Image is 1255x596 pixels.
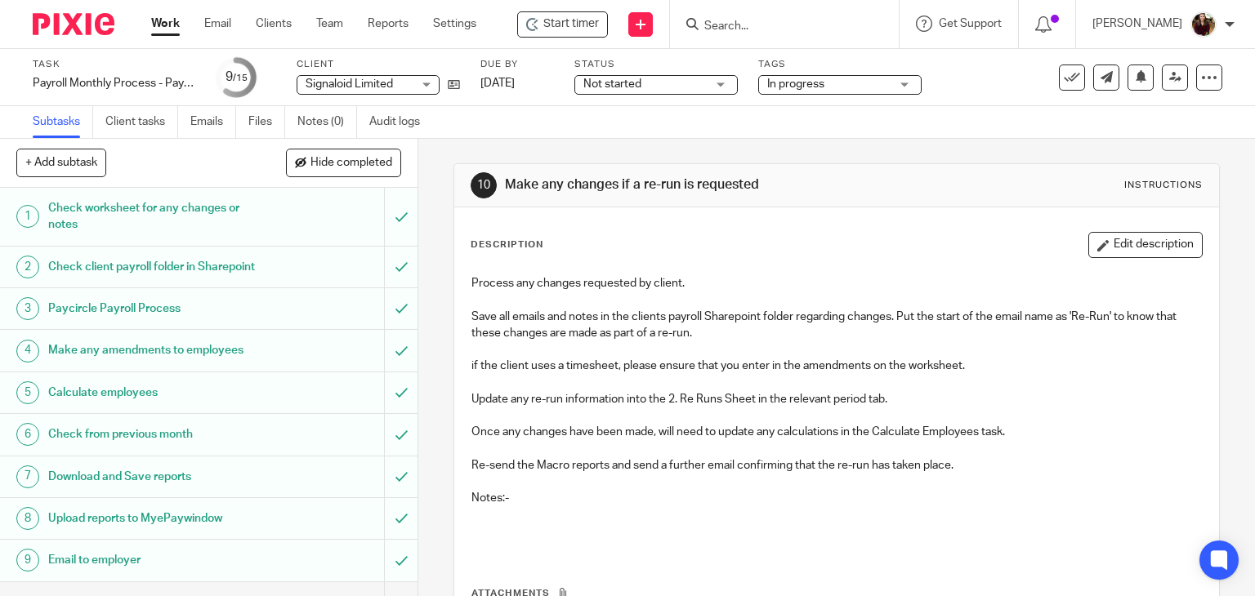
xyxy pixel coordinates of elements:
p: Description [471,238,543,251]
div: 5 [16,381,39,404]
a: Client tasks [105,106,178,138]
a: Team [316,16,343,32]
span: Not started [583,78,641,90]
label: Due by [480,58,554,71]
a: Work [151,16,180,32]
p: Process any changes requested by client. [471,275,1203,291]
div: 9 [16,549,39,572]
input: Search [703,20,850,34]
h1: Make any amendments to employees [48,338,261,362]
div: 9 [226,68,248,87]
small: /15 [233,73,248,82]
label: Status [574,58,738,71]
a: Settings [433,16,476,32]
h1: Download and Save reports [48,465,261,489]
a: Emails [190,106,236,138]
span: [DATE] [480,78,515,89]
span: Signaloid Limited [306,78,393,90]
a: Subtasks [33,106,93,138]
div: Instructions [1124,179,1203,192]
p: Save all emails and notes in the clients payroll Sharepoint folder regarding changes. Put the sta... [471,309,1203,342]
div: 4 [16,340,39,362]
span: Get Support [939,18,1002,29]
span: Start timer [543,16,599,33]
div: 6 [16,423,39,446]
h1: Check worksheet for any changes or notes [48,196,261,238]
p: Once any changes have been made, will need to update any calculations in the Calculate Employees ... [471,424,1203,440]
h1: Check from previous month [48,422,261,447]
div: Signaloid Limited - Payroll Monthly Process - Paycircle [517,11,608,38]
img: MaxAcc_Sep21_ElliDeanPhoto_030.jpg [1190,11,1217,38]
p: Update any re-run information into the 2. Re Runs Sheet in the relevant period tab. [471,391,1203,407]
div: 3 [16,297,39,320]
p: Re-send the Macro reports and send a further email confirming that the re-run has taken place. [471,457,1203,474]
button: Hide completed [286,149,401,176]
a: Files [248,106,285,138]
h1: Paycircle Payroll Process [48,296,261,321]
h1: Make any changes if a re-run is requested [505,176,871,193]
img: Pixie [33,13,114,35]
button: + Add subtask [16,149,106,176]
div: 7 [16,465,39,488]
h1: Calculate employees [48,380,261,405]
h1: Email to employer [48,548,261,572]
a: Notes (0) [297,106,357,138]
a: Reports [368,16,409,32]
a: Clients [256,16,292,32]
span: Hide completed [310,157,392,170]
div: 2 [16,256,39,278]
span: In progress [767,78,824,90]
p: if the client uses a timesheet, please ensure that you enter in the amendments on the worksheet. [471,358,1203,374]
a: Email [204,16,231,32]
label: Tags [758,58,922,71]
h1: Upload reports to MyePaywindow [48,506,261,531]
div: 8 [16,507,39,530]
a: Audit logs [369,106,432,138]
div: 10 [471,172,497,198]
label: Task [33,58,196,71]
label: Client [297,58,460,71]
div: 1 [16,205,39,228]
h1: Check client payroll folder in Sharepoint [48,255,261,279]
button: Edit description [1088,232,1203,258]
p: Notes:- [471,490,1203,506]
p: [PERSON_NAME] [1092,16,1182,32]
div: Payroll Monthly Process - Paycircle [33,75,196,91]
